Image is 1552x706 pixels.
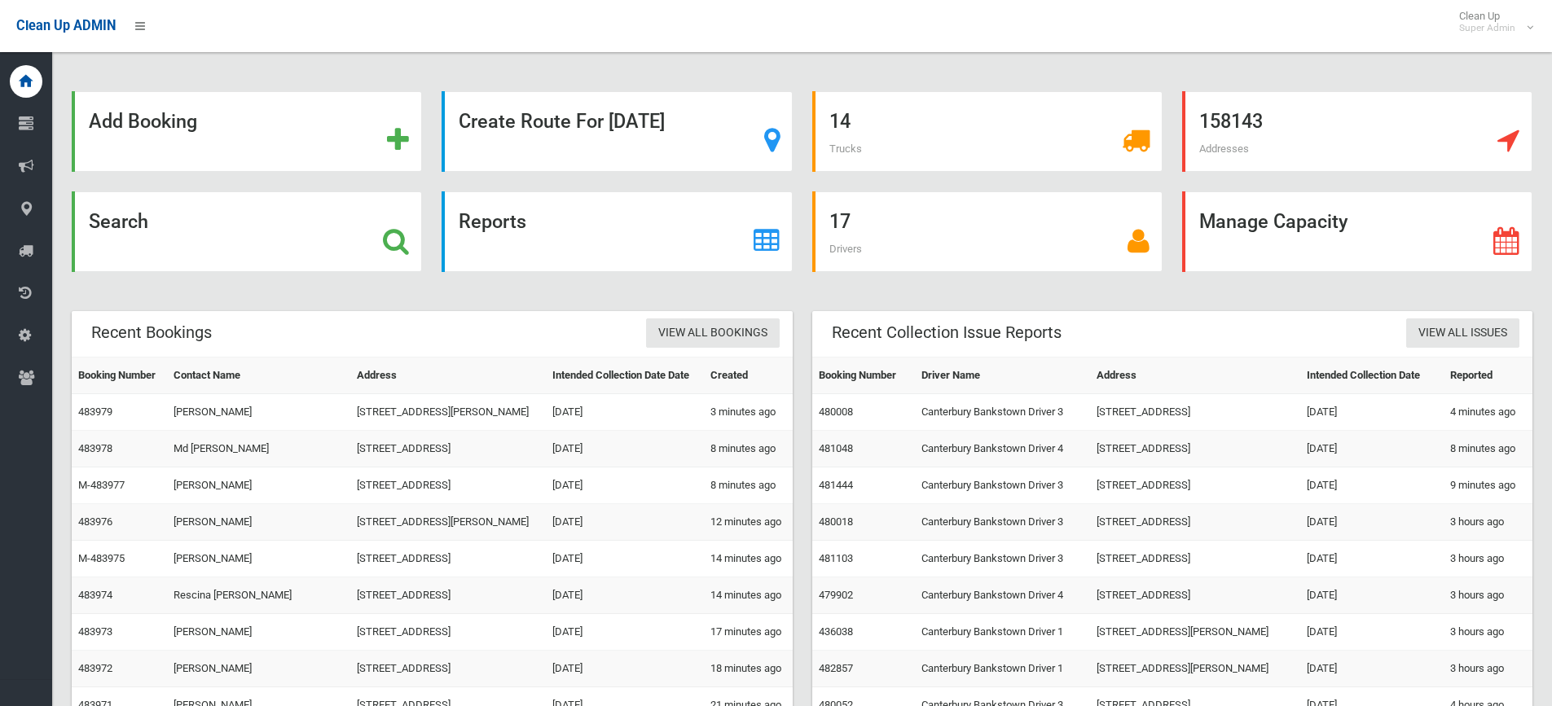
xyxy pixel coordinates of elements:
[1459,22,1515,34] small: Super Admin
[442,191,792,272] a: Reports
[350,357,546,394] th: Address
[16,18,116,33] span: Clean Up ADMIN
[167,651,350,687] td: [PERSON_NAME]
[350,467,546,504] td: [STREET_ADDRESS]
[350,614,546,651] td: [STREET_ADDRESS]
[78,515,112,528] a: 483976
[1300,504,1444,541] td: [DATE]
[546,431,704,467] td: [DATE]
[1182,191,1532,272] a: Manage Capacity
[1444,651,1532,687] td: 3 hours ago
[915,577,1091,614] td: Canterbury Bankstown Driver 4
[167,614,350,651] td: [PERSON_NAME]
[704,357,793,394] th: Created
[78,479,125,491] a: M-483977
[704,467,793,504] td: 8 minutes ago
[819,625,853,638] a: 436038
[1300,614,1444,651] td: [DATE]
[1090,614,1300,651] td: [STREET_ADDRESS][PERSON_NAME]
[1444,431,1532,467] td: 8 minutes ago
[1444,577,1532,614] td: 3 hours ago
[1444,504,1532,541] td: 3 hours ago
[1199,110,1263,133] strong: 158143
[1090,651,1300,687] td: [STREET_ADDRESS][PERSON_NAME]
[915,614,1091,651] td: Canterbury Bankstown Driver 1
[1090,467,1300,504] td: [STREET_ADDRESS]
[812,357,915,394] th: Booking Number
[78,625,112,638] a: 483973
[915,467,1091,504] td: Canterbury Bankstown Driver 3
[1090,431,1300,467] td: [STREET_ADDRESS]
[167,504,350,541] td: [PERSON_NAME]
[915,651,1091,687] td: Canterbury Bankstown Driver 1
[829,210,851,233] strong: 17
[72,191,422,272] a: Search
[167,394,350,431] td: [PERSON_NAME]
[1090,577,1300,614] td: [STREET_ADDRESS]
[89,210,148,233] strong: Search
[1199,210,1348,233] strong: Manage Capacity
[350,394,546,431] td: [STREET_ADDRESS][PERSON_NAME]
[350,431,546,467] td: [STREET_ADDRESS]
[812,191,1163,272] a: 17 Drivers
[1090,541,1300,577] td: [STREET_ADDRESS]
[546,394,704,431] td: [DATE]
[915,504,1091,541] td: Canterbury Bankstown Driver 3
[78,442,112,454] a: 483978
[819,479,853,491] a: 481444
[1090,394,1300,431] td: [STREET_ADDRESS]
[812,317,1081,349] header: Recent Collection Issue Reports
[167,577,350,614] td: Rescina [PERSON_NAME]
[829,243,862,255] span: Drivers
[704,541,793,577] td: 14 minutes ago
[1182,91,1532,172] a: 158143 Addresses
[915,541,1091,577] td: Canterbury Bankstown Driver 3
[1406,318,1519,349] a: View All Issues
[546,614,704,651] td: [DATE]
[72,357,167,394] th: Booking Number
[704,651,793,687] td: 18 minutes ago
[704,577,793,614] td: 14 minutes ago
[829,110,851,133] strong: 14
[546,651,704,687] td: [DATE]
[350,651,546,687] td: [STREET_ADDRESS]
[89,110,197,133] strong: Add Booking
[1444,467,1532,504] td: 9 minutes ago
[1444,357,1532,394] th: Reported
[459,110,665,133] strong: Create Route For [DATE]
[812,91,1163,172] a: 14 Trucks
[78,406,112,418] a: 483979
[546,541,704,577] td: [DATE]
[819,589,853,601] a: 479902
[1199,143,1249,155] span: Addresses
[1300,394,1444,431] td: [DATE]
[819,662,853,674] a: 482857
[704,504,793,541] td: 12 minutes ago
[1444,394,1532,431] td: 4 minutes ago
[819,552,853,564] a: 481103
[1451,10,1532,34] span: Clean Up
[167,541,350,577] td: [PERSON_NAME]
[1300,357,1444,394] th: Intended Collection Date
[1090,357,1300,394] th: Address
[1300,651,1444,687] td: [DATE]
[350,577,546,614] td: [STREET_ADDRESS]
[72,91,422,172] a: Add Booking
[350,541,546,577] td: [STREET_ADDRESS]
[819,406,853,418] a: 480008
[546,504,704,541] td: [DATE]
[1300,541,1444,577] td: [DATE]
[78,589,112,601] a: 483974
[72,317,231,349] header: Recent Bookings
[442,91,792,172] a: Create Route For [DATE]
[1300,467,1444,504] td: [DATE]
[78,662,112,674] a: 483972
[704,614,793,651] td: 17 minutes ago
[819,442,853,454] a: 481048
[1300,577,1444,614] td: [DATE]
[915,431,1091,467] td: Canterbury Bankstown Driver 4
[546,357,704,394] th: Intended Collection Date Date
[1090,504,1300,541] td: [STREET_ADDRESS]
[167,467,350,504] td: [PERSON_NAME]
[167,431,350,467] td: Md [PERSON_NAME]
